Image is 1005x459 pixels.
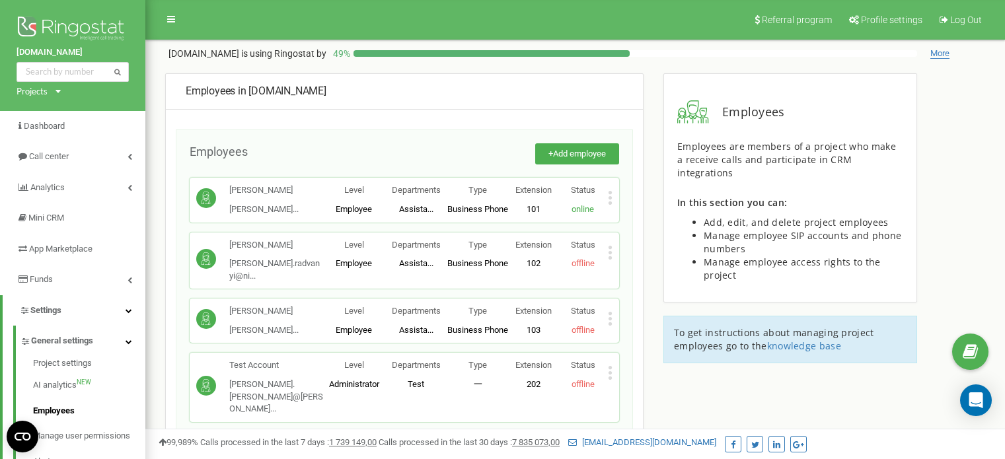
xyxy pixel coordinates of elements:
span: Assista... [399,325,433,335]
a: General settings [20,326,145,353]
p: 101 [509,203,558,216]
span: Status [571,240,595,250]
span: Extension [515,306,552,316]
span: In this section you can: [677,196,787,209]
u: 7 835 073,00 [512,437,560,447]
span: Level [344,306,364,316]
div: Open Intercom Messenger [960,384,992,416]
span: Administrator [329,379,379,389]
span: [PERSON_NAME]... [229,325,299,335]
span: Employees are members of a project who make a receive calls and participate in CRM integrations [677,140,896,179]
span: Employee [336,325,372,335]
span: Log Out [950,15,982,25]
p: 49 % [326,47,354,60]
u: 1 739 149,00 [329,437,377,447]
span: Employees [190,145,248,159]
span: Type [468,306,487,316]
p: 一 [447,378,509,391]
span: Extension [515,240,552,250]
span: Employee [336,204,372,214]
span: Funds [30,274,53,284]
p: 102 [509,258,558,270]
a: Project settings [33,357,145,373]
span: Calls processed in the last 30 days : [379,437,560,447]
a: Manage user permissions [33,423,145,449]
span: Departments [392,360,441,370]
div: Projects [17,85,48,98]
span: Business Phone [447,258,508,268]
span: Status [571,306,595,316]
span: Add, edit, and delete project employees [704,216,889,229]
span: General settings [31,335,93,347]
span: Settings [30,305,61,315]
p: [DOMAIN_NAME] [168,47,326,60]
span: Departments [392,240,441,250]
p: 103 [509,324,558,337]
span: Extension [515,185,552,195]
div: [DOMAIN_NAME] [186,84,623,99]
a: Settings [3,295,145,326]
span: Calls processed in the last 7 days : [200,437,377,447]
span: offline [572,379,595,389]
p: 202 [509,378,558,391]
span: Business Phone [447,204,508,214]
span: App Marketplace [29,244,93,254]
span: Manage employee access rights to the project [704,256,881,281]
span: [PERSON_NAME].[PERSON_NAME]@[PERSON_NAME]... [229,379,323,413]
span: Business Phone [447,325,508,335]
span: Call center [29,151,69,161]
span: [PERSON_NAME].radvanyi@ni... [229,258,320,281]
span: Extension [515,360,552,370]
span: Profile settings [861,15,922,25]
span: Employee [336,258,372,268]
span: Level [344,360,364,370]
span: Level [344,240,364,250]
span: Add employee [553,149,606,159]
button: +Add employee [535,143,619,165]
p: [PERSON_NAME] [229,184,299,197]
span: Type [468,185,487,195]
span: Status [571,360,595,370]
span: Type [468,240,487,250]
span: Analytics [30,182,65,192]
p: [PERSON_NAME] [229,239,323,252]
span: offline [572,258,595,268]
span: Employees in [186,85,246,97]
input: Search by number [17,62,129,82]
a: [DOMAIN_NAME] [17,46,129,59]
span: 99,989% [159,437,198,447]
img: Ringostat logo [17,13,129,46]
span: Assista... [399,258,433,268]
a: Employees [33,398,145,424]
p: Test Account [229,359,323,372]
span: Departments [392,185,441,195]
a: knowledge base [767,339,841,352]
a: [EMAIL_ADDRESS][DOMAIN_NAME] [568,437,716,447]
p: [PERSON_NAME] [229,305,299,318]
span: offline [572,325,595,335]
span: Employees [709,104,785,121]
span: Manage employee SIP accounts and phone numbers [704,229,901,255]
span: Status [571,185,595,195]
button: Open CMP widget [7,421,38,452]
span: To get instructions about managing project employees go to the [674,326,874,352]
span: Level [344,185,364,195]
span: is using Ringostat by [241,48,326,59]
span: [PERSON_NAME]... [229,204,299,214]
span: Test [408,379,424,389]
span: Dashboard [24,121,65,131]
span: Type [468,360,487,370]
span: Assista... [399,204,433,214]
span: Referral program [762,15,832,25]
a: AI analyticsNEW [33,372,145,398]
span: Mini CRM [28,213,64,223]
span: online [572,204,594,214]
span: More [930,48,949,59]
span: Departments [392,306,441,316]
